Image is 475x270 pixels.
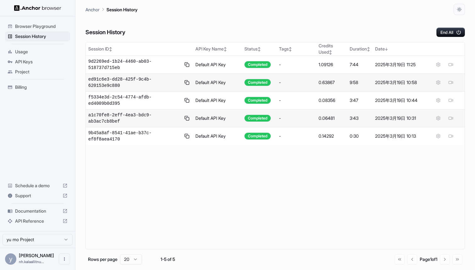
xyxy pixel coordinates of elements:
span: Support [15,193,60,199]
span: Session History [15,33,68,40]
td: Default API Key [193,92,242,109]
div: - [279,79,314,86]
div: API Keys [5,57,70,67]
button: Open menu [59,253,70,265]
span: API Keys [15,59,68,65]
span: 9d2269ed-1b24-4460-ab03-518737d715eb [88,58,181,71]
span: ↕ [109,47,112,51]
div: 1.09126 [319,61,345,68]
span: Documentation [15,208,60,214]
div: - [279,133,314,139]
h6: Session History [85,28,125,37]
div: - [279,61,314,68]
div: Session History [5,31,70,41]
span: ↓ [385,47,388,51]
button: End All [436,28,465,37]
div: Support [5,191,70,201]
td: Default API Key [193,74,242,92]
div: Project [5,67,70,77]
p: Rows per page [88,256,117,262]
div: API Key Name [195,46,239,52]
div: 2025年3月19日 10:13 [375,133,422,139]
div: Completed [244,79,271,86]
span: nh.kalaallitnunaat@gmail.com [19,259,44,264]
div: Documentation [5,206,70,216]
div: 0.06481 [319,115,345,121]
div: Completed [244,115,271,122]
p: Session History [106,6,138,13]
div: - [279,115,314,121]
span: API Reference [15,218,60,224]
div: 2025年3月19日 11:25 [375,61,422,68]
div: Completed [244,133,271,140]
span: ↕ [224,47,227,51]
div: Page 1 of 1 [420,256,437,262]
div: Schedule a demo [5,181,70,191]
div: 0.08356 [319,97,345,103]
span: f5334e3d-2c54-4774-afdb-ed4009b0d395 [88,94,181,107]
span: Schedule a demo [15,183,60,189]
img: Anchor Logo [14,5,61,11]
div: 0.63867 [319,79,345,86]
span: ↕ [367,47,370,51]
div: - [279,97,314,103]
span: a1c70fe8-2eff-4ea3-bdc9-ab3ac7cb8bef [88,112,181,124]
td: Default API Key [193,109,242,127]
div: Completed [244,97,271,104]
div: Usage [5,47,70,57]
div: Status [244,46,274,52]
div: Session ID [88,46,190,52]
div: Completed [244,61,271,68]
div: 2025年3月19日 10:58 [375,79,422,86]
div: Credits Used [319,43,345,55]
div: Date [375,46,422,52]
div: Billing [5,82,70,92]
span: yu mo [19,253,54,258]
div: Browser Playground [5,21,70,31]
div: 1-5 of 5 [152,256,183,262]
div: API Reference [5,216,70,226]
div: 2025年3月19日 10:31 [375,115,422,121]
span: Browser Playground [15,23,68,29]
div: 9:58 [350,79,370,86]
div: 3:43 [350,115,370,121]
div: 7:44 [350,61,370,68]
p: Anchor [85,6,100,13]
span: ed91c6e3-dd28-425f-9c4b-620153e9c880 [88,76,181,89]
span: Billing [15,84,68,90]
span: Usage [15,49,68,55]
div: 0:30 [350,133,370,139]
span: 9b45a8af-8541-41ae-b37c-ef8f8aea4170 [88,130,181,142]
div: Duration [350,46,370,52]
div: 2025年3月19日 10:44 [375,97,422,103]
nav: breadcrumb [85,6,138,13]
div: y [5,253,16,265]
span: ↕ [289,47,292,51]
span: ↕ [258,47,261,51]
div: 0.14292 [319,133,345,139]
div: Tags [279,46,314,52]
td: Default API Key [193,127,242,145]
span: ↕ [329,50,332,55]
td: Default API Key [193,56,242,74]
span: Project [15,69,68,75]
div: 3:47 [350,97,370,103]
